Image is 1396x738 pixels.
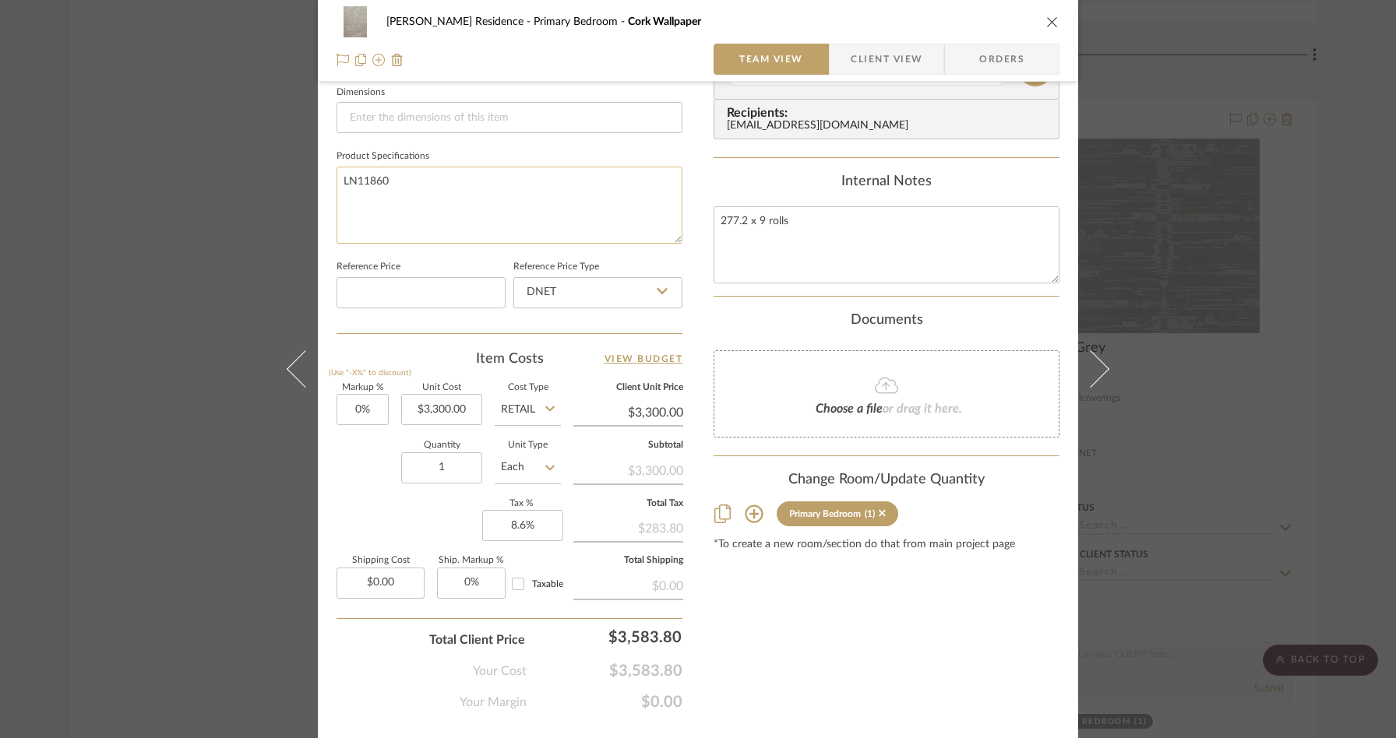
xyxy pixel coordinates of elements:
span: Total Client Price [429,631,525,649]
div: Primary Bedroom [789,508,861,519]
label: Unit Type [495,441,561,449]
label: Subtotal [573,441,683,449]
div: Internal Notes [714,174,1059,191]
label: Reference Price [337,263,400,271]
span: Orders [962,44,1042,75]
img: Remove from project [391,54,404,66]
div: (1) [865,508,875,519]
div: *To create a new room/section do that from main project page [714,539,1059,551]
label: Total Shipping [573,557,683,564]
div: $3,300.00 [573,455,683,483]
label: Markup % [337,384,389,392]
label: Tax % [482,500,561,508]
span: $0.00 [527,693,682,712]
label: Client Unit Price [573,384,683,392]
input: Enter the dimensions of this item [337,102,682,133]
label: Shipping Cost [337,557,425,564]
span: Client View [851,44,922,75]
span: or drag it here. [883,402,962,415]
div: [EMAIL_ADDRESS][DOMAIN_NAME] [727,120,1052,132]
span: [PERSON_NAME] Residence [386,16,534,27]
label: Product Specifications [337,153,429,160]
div: Change Room/Update Quantity [714,472,1059,489]
label: Dimensions [337,89,385,97]
label: Reference Price Type [513,263,599,271]
img: b52ec3be-3cf9-4c2d-9af1-2e5059d95837_48x40.jpg [337,6,374,37]
div: $283.80 [573,513,683,541]
div: Item Costs [337,350,682,368]
button: close [1045,15,1059,29]
span: Choose a file [816,402,883,415]
span: $3,583.80 [527,662,682,680]
span: Team View [739,44,803,75]
label: Ship. Markup % [437,557,506,564]
label: Quantity [401,441,482,449]
span: Taxable [532,579,563,589]
span: Your Margin [460,693,527,712]
div: Documents [714,312,1059,329]
span: Recipients: [727,106,1052,120]
a: View Budget [605,350,683,368]
div: $0.00 [573,571,683,599]
span: Primary Bedroom [534,16,628,27]
span: Cork Wallpaper [628,16,701,27]
label: Cost Type [495,384,561,392]
label: Total Tax [573,500,683,508]
div: $3,583.80 [533,621,689,652]
label: Unit Cost [401,384,482,392]
span: Your Cost [473,662,527,680]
